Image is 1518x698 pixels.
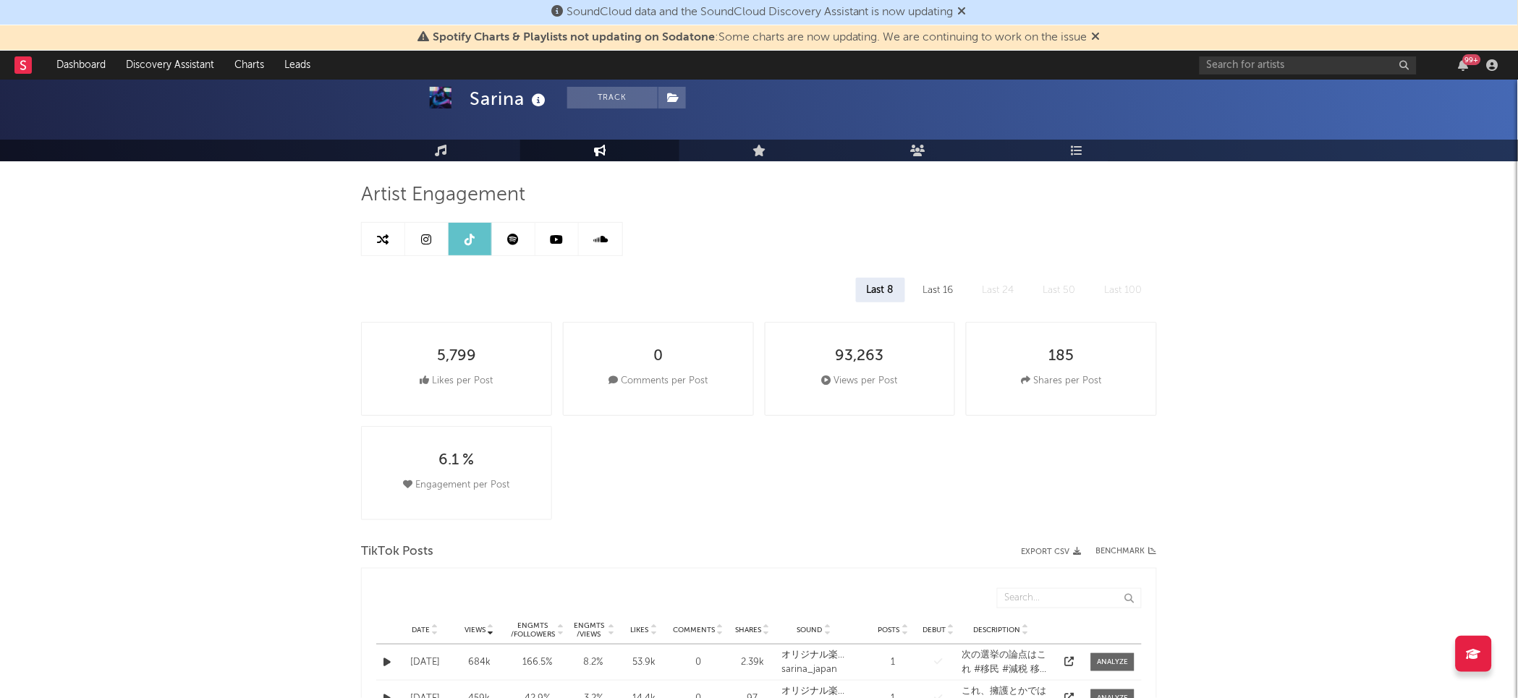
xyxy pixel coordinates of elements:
[567,87,658,108] button: Track
[1096,543,1157,561] a: Benchmark
[1022,373,1102,390] div: Shares per Post
[872,655,915,670] div: 1
[403,477,509,494] div: Engagement per Post
[402,655,449,670] div: [DATE]
[836,348,884,365] div: 93,263
[923,626,946,634] span: Debut
[962,648,1051,676] div: 次の選挙の論点はこれ #移民 #減税 移民以外にも大事な問題あるよ！ ・エネルギー ・夫婦別姓 ・土地規制 ・[DEMOGRAPHIC_DATA] ・言論規制 ・食糧問題 とかね。 ただ2つに絞...
[46,51,116,80] a: Dashboard
[878,626,900,634] span: Posts
[438,452,474,469] div: 6.1 %
[735,626,761,634] span: Shares
[361,543,433,561] span: TikTok Posts
[433,32,1087,43] span: : Some charts are now updating. We are continuing to work on the issue
[1094,278,1153,302] div: Last 100
[412,626,430,634] span: Date
[1022,548,1082,556] button: Export CSV
[781,650,856,688] strong: オリジナル楽曲 - [PERSON_NAME]
[433,32,715,43] span: Spotify Charts & Playlists not updating on Sodatone
[1459,59,1469,71] button: 99+
[1200,56,1417,75] input: Search for artists
[470,87,549,111] div: Sarina
[781,663,847,677] div: sarina_japan
[609,373,708,390] div: Comments per Post
[673,655,724,670] div: 0
[361,187,525,204] span: Artist Engagement
[567,7,954,18] span: SoundCloud data and the SoundCloud Discovery Assistant is now updating
[781,648,847,676] a: オリジナル楽曲 - [PERSON_NAME]sarina_japan
[653,348,663,365] div: 0
[631,626,649,634] span: Likes
[224,51,274,80] a: Charts
[912,278,964,302] div: Last 16
[731,655,774,670] div: 2.39k
[972,278,1025,302] div: Last 24
[456,655,503,670] div: 684k
[274,51,321,80] a: Leads
[622,655,666,670] div: 53.9k
[510,655,564,670] div: 166.5 %
[673,626,715,634] span: Comments
[1092,32,1101,43] span: Dismiss
[420,373,493,390] div: Likes per Post
[437,348,476,365] div: 5,799
[958,7,967,18] span: Dismiss
[1049,348,1074,365] div: 185
[974,626,1021,634] span: Description
[572,621,606,639] div: Engmts / Views
[997,588,1142,608] input: Search...
[1033,278,1087,302] div: Last 50
[510,621,556,639] div: Engmts / Followers
[822,373,898,390] div: Views per Post
[856,278,905,302] div: Last 8
[1463,54,1481,65] div: 99 +
[465,626,485,634] span: Views
[116,51,224,80] a: Discovery Assistant
[572,655,615,670] div: 8.2 %
[797,626,823,634] span: Sound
